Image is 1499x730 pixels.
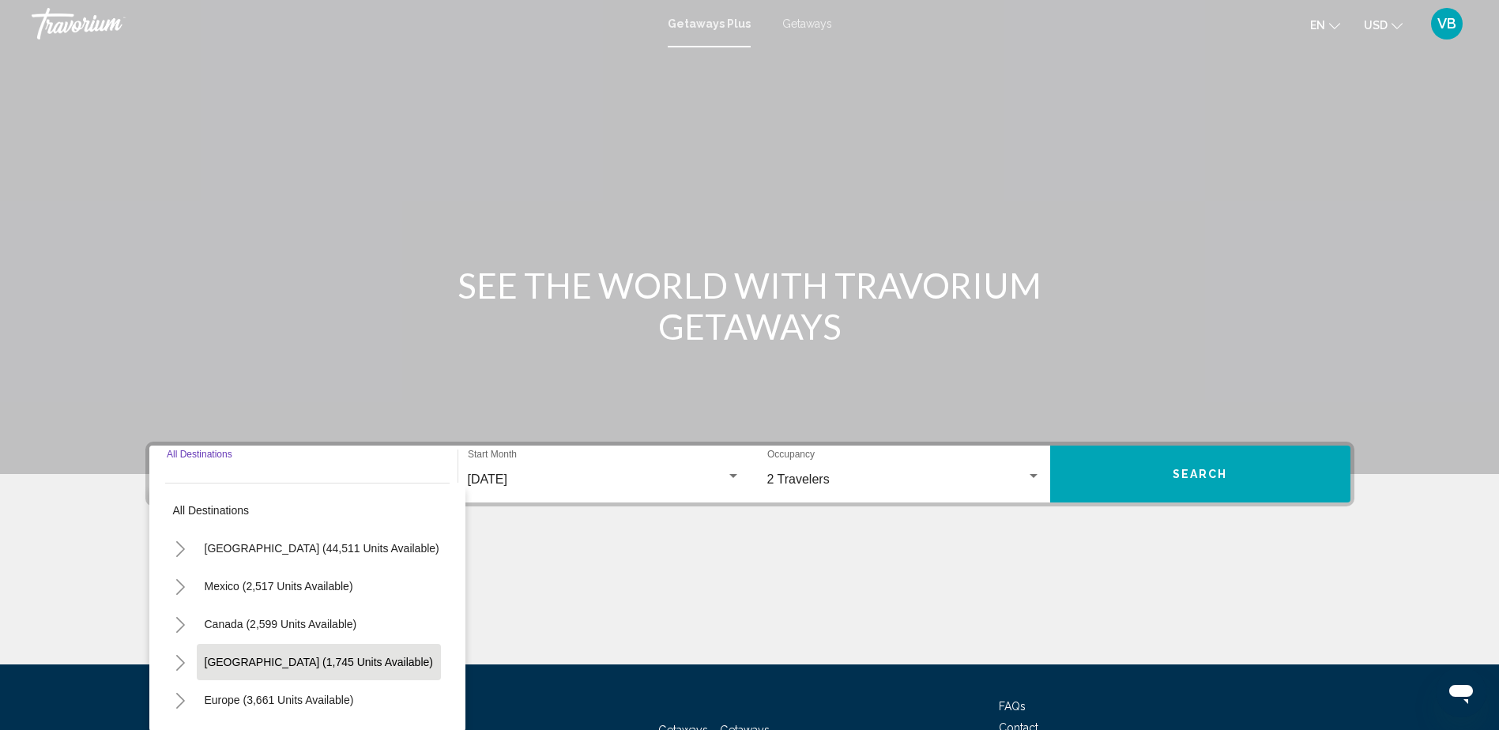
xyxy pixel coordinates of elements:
a: Getaways Plus [668,17,751,30]
h1: SEE THE WORLD WITH TRAVORIUM GETAWAYS [454,265,1046,347]
span: [GEOGRAPHIC_DATA] (1,745 units available) [205,656,433,668]
a: Travorium [32,8,652,40]
button: Toggle United States (44,511 units available) [165,532,197,564]
span: 2 Travelers [767,472,830,486]
span: en [1310,19,1325,32]
button: All destinations [165,492,450,529]
button: Change currency [1364,13,1403,36]
button: Canada (2,599 units available) [197,606,365,642]
button: Toggle Canada (2,599 units available) [165,608,197,640]
button: [GEOGRAPHIC_DATA] (44,511 units available) [197,530,447,566]
div: Search widget [149,446,1350,502]
button: Toggle Mexico (2,517 units available) [165,570,197,602]
span: USD [1364,19,1388,32]
iframe: Button to launch messaging window [1436,667,1486,717]
button: Europe (3,661 units available) [197,682,362,718]
button: Toggle Europe (3,661 units available) [165,684,197,716]
button: Change language [1310,13,1340,36]
span: Search [1173,468,1228,481]
button: Search [1050,446,1350,502]
a: Getaways [782,17,832,30]
span: All destinations [173,504,250,517]
span: [GEOGRAPHIC_DATA] (44,511 units available) [205,542,439,555]
span: Mexico (2,517 units available) [205,580,353,593]
button: User Menu [1426,7,1467,40]
span: Europe (3,661 units available) [205,694,354,706]
button: [GEOGRAPHIC_DATA] (1,745 units available) [197,644,441,680]
button: Toggle Caribbean & Atlantic Islands (1,745 units available) [165,646,197,678]
span: VB [1437,16,1456,32]
span: Canada (2,599 units available) [205,618,357,630]
button: Mexico (2,517 units available) [197,568,361,604]
span: [DATE] [468,472,507,486]
a: FAQs [999,700,1026,713]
